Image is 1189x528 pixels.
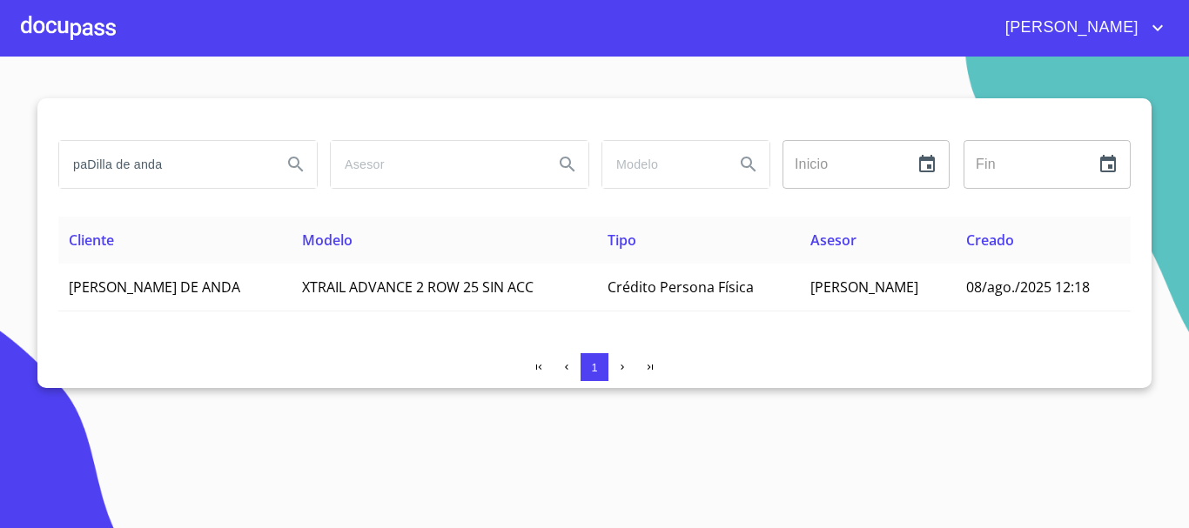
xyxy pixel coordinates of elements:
span: [PERSON_NAME] [810,277,918,297]
span: 1 [591,361,597,374]
input: search [331,141,540,188]
input: search [59,141,268,188]
span: XTRAIL ADVANCE 2 ROW 25 SIN ACC [302,277,534,297]
span: [PERSON_NAME] [992,14,1147,42]
button: Search [275,144,317,185]
span: [PERSON_NAME] DE ANDA [69,277,240,297]
button: Search [728,144,769,185]
span: 08/ago./2025 12:18 [966,277,1090,297]
button: account of current user [992,14,1168,42]
button: 1 [581,353,608,381]
span: Modelo [302,231,353,250]
span: Tipo [608,231,636,250]
span: Creado [966,231,1014,250]
input: search [602,141,721,188]
button: Search [547,144,588,185]
span: Crédito Persona Física [608,277,754,297]
span: Cliente [69,231,114,250]
span: Asesor [810,231,856,250]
